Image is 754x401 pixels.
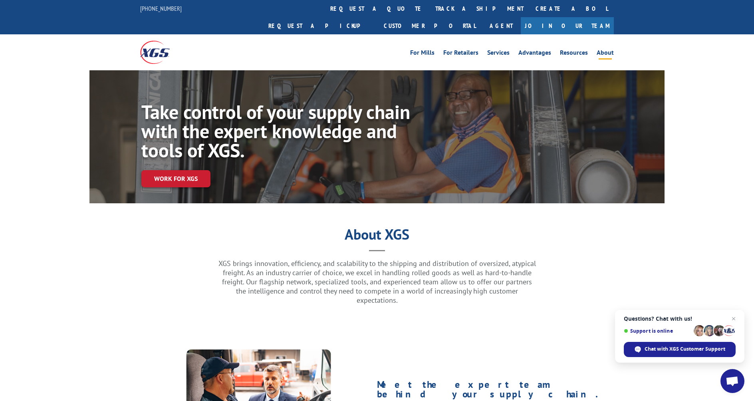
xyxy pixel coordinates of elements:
[482,17,521,34] a: Agent
[140,4,182,12] a: [PHONE_NUMBER]
[624,328,691,334] span: Support is online
[262,17,378,34] a: Request a pickup
[518,50,551,58] a: Advantages
[89,229,665,244] h1: About XGS
[141,102,412,164] h1: Take control of your supply chain with the expert knowledge and tools of XGS.
[378,17,482,34] a: Customer Portal
[597,50,614,58] a: About
[521,17,614,34] a: Join Our Team
[560,50,588,58] a: Resources
[487,50,510,58] a: Services
[141,170,210,187] a: Work for XGS
[217,259,537,305] p: XGS brings innovation, efficiency, and scalability to the shipping and distribution of oversized,...
[645,345,725,353] span: Chat with XGS Customer Support
[443,50,478,58] a: For Retailers
[624,316,736,322] span: Questions? Chat with us!
[729,314,738,324] span: Close chat
[624,342,736,357] div: Chat with XGS Customer Support
[720,369,744,393] div: Open chat
[410,50,435,58] a: For Mills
